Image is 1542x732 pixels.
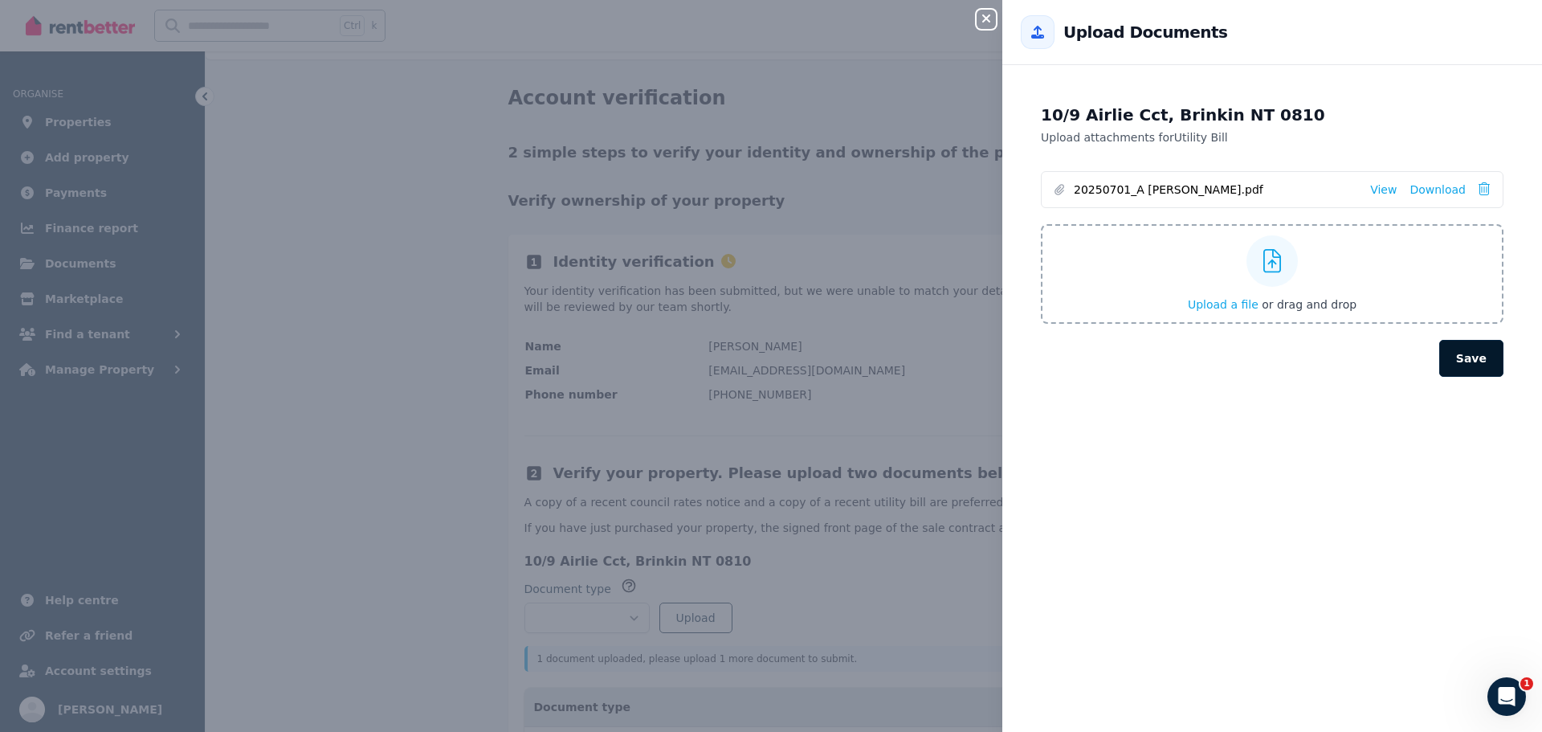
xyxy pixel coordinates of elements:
[1063,21,1227,43] h2: Upload Documents
[1370,182,1397,198] a: View
[1439,340,1503,377] button: Save
[1041,129,1503,145] p: Upload attachments for Utility Bill
[1188,298,1258,311] span: Upload a file
[1041,104,1503,126] h2: 10/9 Airlie Cct, Brinkin NT 0810
[1262,298,1356,311] span: or drag and drop
[1487,677,1526,716] iframe: Intercom live chat
[1520,677,1533,690] span: 1
[1188,296,1356,313] button: Upload a file or drag and drop
[1074,182,1357,198] span: 20250701_A [PERSON_NAME].pdf
[1409,182,1466,198] a: Download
